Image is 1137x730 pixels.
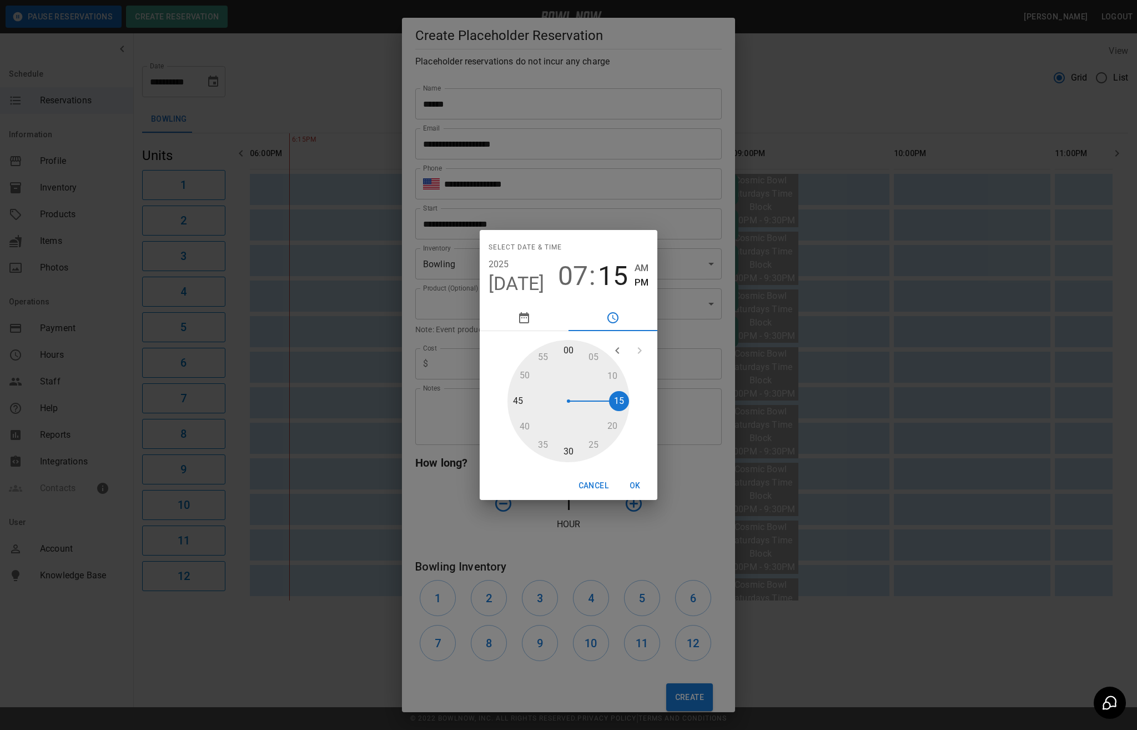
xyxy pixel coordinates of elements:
[558,261,588,292] button: 07
[617,476,653,496] button: OK
[635,261,648,276] button: AM
[606,339,628,362] button: open previous view
[589,261,596,292] span: :
[489,257,509,272] button: 2025
[574,476,613,496] button: Cancel
[489,272,545,296] button: [DATE]
[635,275,648,290] button: PM
[568,304,657,331] button: pick time
[598,261,628,292] button: 15
[489,239,562,257] span: Select date & time
[480,304,568,331] button: pick date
